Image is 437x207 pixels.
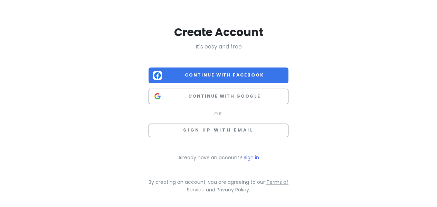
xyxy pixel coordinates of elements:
button: Continue with Facebook [149,67,288,83]
p: Already have an account? [149,154,288,161]
button: Continue with Google [149,89,288,104]
p: It's easy and free [149,42,288,51]
a: Privacy Policy [217,186,249,193]
button: Sign up with email [149,124,288,137]
h2: Create Account [149,25,288,39]
img: Facebook logo [153,71,162,80]
span: Sign up with email [183,127,254,133]
span: Continue with Facebook [165,72,284,79]
p: By creating an account, you are agreeing to our and . [149,178,288,194]
span: Continue with Google [165,93,284,100]
a: Sign in [244,154,259,161]
img: Google logo [153,92,162,101]
a: Terms of Service [187,179,288,193]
